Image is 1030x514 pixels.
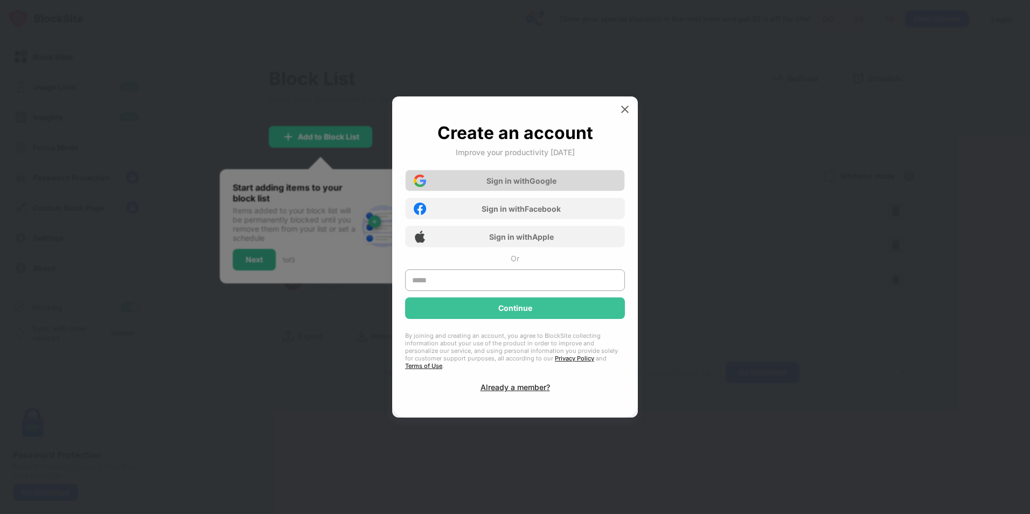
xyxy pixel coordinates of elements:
[414,175,426,187] img: google-icon.png
[486,176,556,185] div: Sign in with Google
[555,355,594,362] a: Privacy Policy
[456,148,575,157] div: Improve your productivity [DATE]
[414,203,426,215] img: facebook-icon.png
[405,362,442,370] a: Terms of Use
[498,304,532,312] div: Continue
[437,122,593,143] div: Create an account
[482,204,561,213] div: Sign in with Facebook
[414,231,426,243] img: apple-icon.png
[405,332,625,370] div: By joining and creating an account, you agree to BlockSite collecting information about your use ...
[489,232,554,241] div: Sign in with Apple
[511,254,519,263] div: Or
[481,383,550,392] div: Already a member?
